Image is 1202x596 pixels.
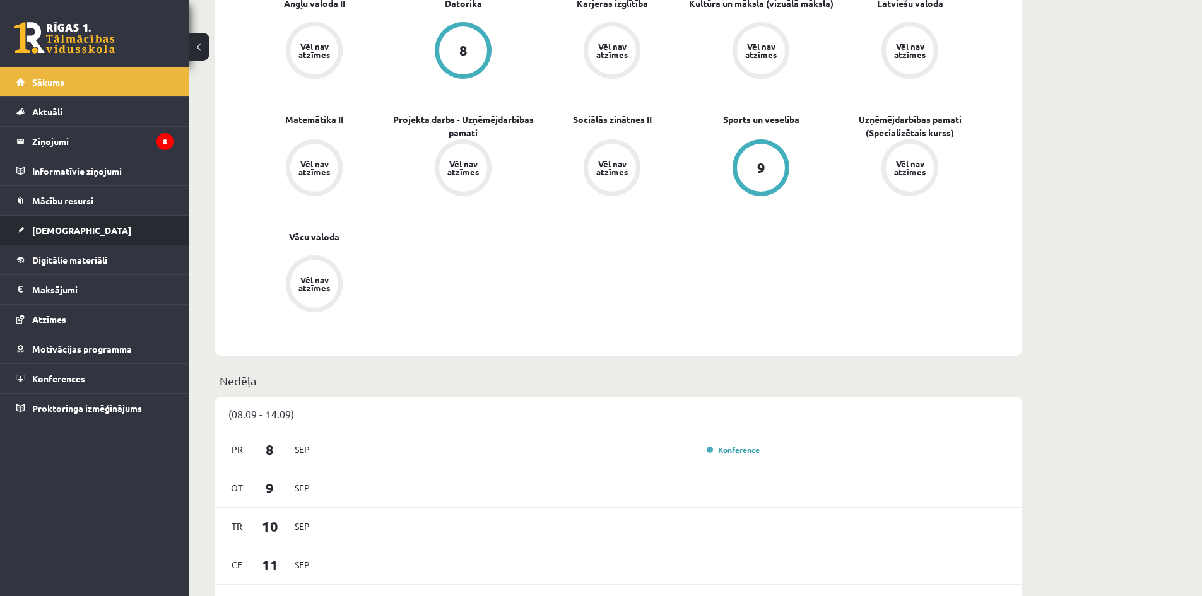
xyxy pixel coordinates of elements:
[297,276,332,292] div: Vēl nav atzīmes
[835,22,984,81] a: Vēl nav atzīmes
[250,439,290,460] span: 8
[538,22,686,81] a: Vēl nav atzīmes
[297,160,332,176] div: Vēl nav atzīmes
[220,372,1017,389] p: Nedēļa
[757,161,765,175] div: 9
[32,402,142,414] span: Proktoringa izmēģinājums
[32,106,62,117] span: Aktuāli
[389,22,538,81] a: 8
[459,44,468,57] div: 8
[240,255,389,315] a: Vēl nav atzīmes
[32,225,131,236] span: [DEMOGRAPHIC_DATA]
[835,139,984,199] a: Vēl nav atzīmes
[289,230,339,243] a: Vācu valoda
[16,97,174,126] a: Aktuāli
[16,127,174,156] a: Ziņojumi8
[16,216,174,245] a: [DEMOGRAPHIC_DATA]
[389,113,538,139] a: Projekta darbs - Uzņēmējdarbības pamati
[707,445,760,455] a: Konference
[32,254,107,266] span: Digitālie materiāli
[224,555,250,575] span: Ce
[16,364,174,393] a: Konferences
[743,42,779,59] div: Vēl nav atzīmes
[16,334,174,363] a: Motivācijas programma
[289,440,315,459] span: Sep
[32,313,66,325] span: Atzīmes
[594,42,630,59] div: Vēl nav atzīmes
[289,555,315,575] span: Sep
[594,160,630,176] div: Vēl nav atzīmes
[224,440,250,459] span: Pr
[32,373,85,384] span: Konferences
[389,139,538,199] a: Vēl nav atzīmes
[835,113,984,139] a: Uzņēmējdarbības pamati (Specializētais kurss)
[32,275,174,304] legend: Maksājumi
[250,477,290,498] span: 9
[240,22,389,81] a: Vēl nav atzīmes
[289,517,315,536] span: Sep
[250,554,290,575] span: 11
[16,245,174,274] a: Digitālie materiāli
[16,67,174,96] a: Sākums
[892,160,928,176] div: Vēl nav atzīmes
[538,139,686,199] a: Vēl nav atzīmes
[723,113,799,126] a: Sports un veselība
[240,139,389,199] a: Vēl nav atzīmes
[32,127,174,156] legend: Ziņojumi
[16,394,174,423] a: Proktoringa izmēģinājums
[16,156,174,185] a: Informatīvie ziņojumi
[445,160,481,176] div: Vēl nav atzīmes
[16,275,174,304] a: Maksājumi
[16,305,174,334] a: Atzīmes
[289,478,315,498] span: Sep
[297,42,332,59] div: Vēl nav atzīmes
[215,397,1022,431] div: (08.09 - 14.09)
[686,139,835,199] a: 9
[32,343,132,354] span: Motivācijas programma
[32,156,174,185] legend: Informatīvie ziņojumi
[686,22,835,81] a: Vēl nav atzīmes
[156,133,174,150] i: 8
[892,42,928,59] div: Vēl nav atzīmes
[16,186,174,215] a: Mācību resursi
[224,517,250,536] span: Tr
[32,76,64,88] span: Sākums
[250,516,290,537] span: 10
[285,113,343,126] a: Matemātika II
[32,195,93,206] span: Mācību resursi
[224,478,250,498] span: Ot
[573,113,652,126] a: Sociālās zinātnes II
[14,22,115,54] a: Rīgas 1. Tālmācības vidusskola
